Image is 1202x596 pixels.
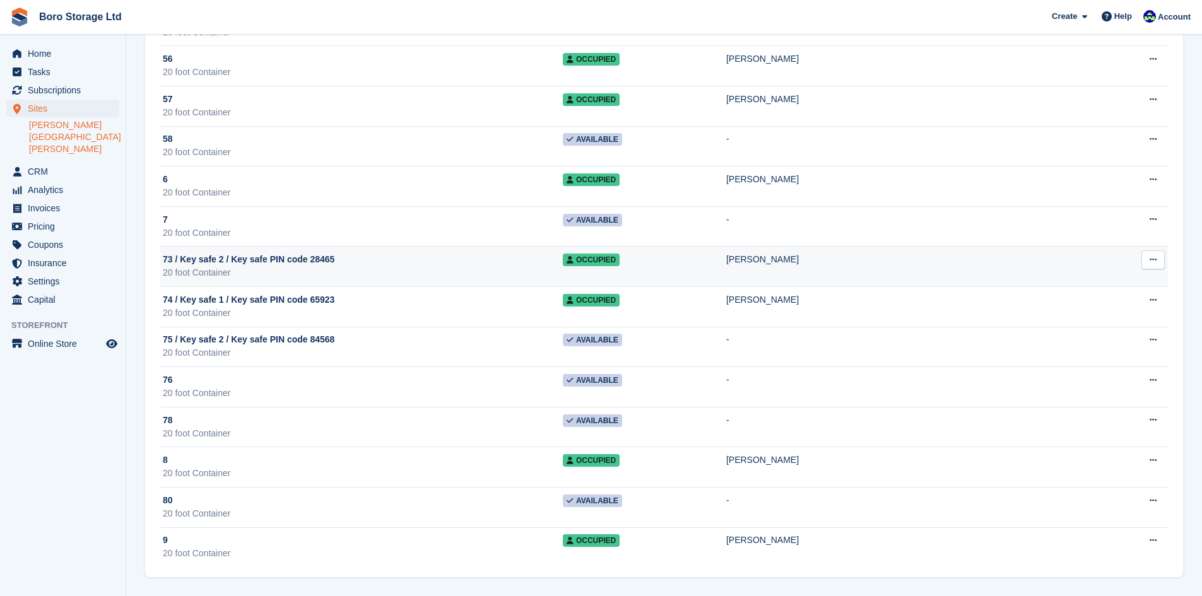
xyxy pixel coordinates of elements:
[163,253,334,266] span: 73 / Key safe 2 / Key safe PIN code 28465
[163,373,173,387] span: 76
[726,52,1107,66] div: [PERSON_NAME]
[28,199,103,217] span: Invoices
[28,236,103,254] span: Coupons
[726,327,1107,367] td: -
[28,63,103,81] span: Tasks
[563,454,620,467] span: Occupied
[563,133,622,146] span: Available
[726,93,1107,106] div: [PERSON_NAME]
[163,146,563,159] div: 20 foot Container
[11,319,126,332] span: Storefront
[563,53,620,66] span: Occupied
[28,100,103,117] span: Sites
[163,494,173,507] span: 80
[563,173,620,186] span: Occupied
[563,414,622,427] span: Available
[163,346,563,359] div: 20 foot Container
[163,534,168,547] span: 9
[28,218,103,235] span: Pricing
[163,186,563,199] div: 20 foot Container
[163,52,173,66] span: 56
[6,100,119,117] a: menu
[6,236,119,254] a: menu
[6,218,119,235] a: menu
[163,66,563,79] div: 20 foot Container
[163,333,334,346] span: 75 / Key safe 2 / Key safe PIN code 84568
[726,407,1107,447] td: -
[163,213,168,226] span: 7
[104,336,119,351] a: Preview store
[10,8,29,26] img: stora-icon-8386f47178a22dfd0bd8f6a31ec36ba5ce8667c1dd55bd0f319d3a0aa187defe.svg
[563,374,622,387] span: Available
[6,272,119,290] a: menu
[726,487,1107,527] td: -
[6,199,119,217] a: menu
[163,132,173,146] span: 58
[6,254,119,272] a: menu
[1114,10,1132,23] span: Help
[28,181,103,199] span: Analytics
[1052,10,1077,23] span: Create
[163,293,334,307] span: 74 / Key safe 1 / Key safe PIN code 65923
[6,63,119,81] a: menu
[28,254,103,272] span: Insurance
[6,81,119,99] a: menu
[6,45,119,62] a: menu
[28,81,103,99] span: Subscriptions
[563,494,622,507] span: Available
[726,206,1107,247] td: -
[163,414,173,427] span: 78
[1143,10,1156,23] img: Tobie Hillier
[563,334,622,346] span: Available
[6,335,119,353] a: menu
[34,6,127,27] a: Boro Storage Ltd
[6,163,119,180] a: menu
[163,226,563,240] div: 20 foot Container
[6,181,119,199] a: menu
[726,293,1107,307] div: [PERSON_NAME]
[726,173,1107,186] div: [PERSON_NAME]
[726,253,1107,266] div: [PERSON_NAME]
[163,266,563,279] div: 20 foot Container
[28,291,103,308] span: Capital
[726,126,1107,167] td: -
[28,335,103,353] span: Online Store
[163,453,168,467] span: 8
[163,387,563,400] div: 20 foot Container
[29,119,119,155] a: [PERSON_NAME][GEOGRAPHIC_DATA][PERSON_NAME]
[28,272,103,290] span: Settings
[563,93,620,106] span: Occupied
[726,453,1107,467] div: [PERSON_NAME]
[726,534,1107,547] div: [PERSON_NAME]
[563,534,620,547] span: Occupied
[563,294,620,307] span: Occupied
[163,307,563,320] div: 20 foot Container
[28,163,103,180] span: CRM
[163,467,563,480] div: 20 foot Container
[1158,11,1191,23] span: Account
[163,173,168,186] span: 6
[726,367,1107,407] td: -
[163,547,563,560] div: 20 foot Container
[163,427,563,440] div: 20 foot Container
[28,45,103,62] span: Home
[163,93,173,106] span: 57
[563,254,620,266] span: Occupied
[163,106,563,119] div: 20 foot Container
[6,291,119,308] a: menu
[163,507,563,520] div: 20 foot Container
[563,214,622,226] span: Available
